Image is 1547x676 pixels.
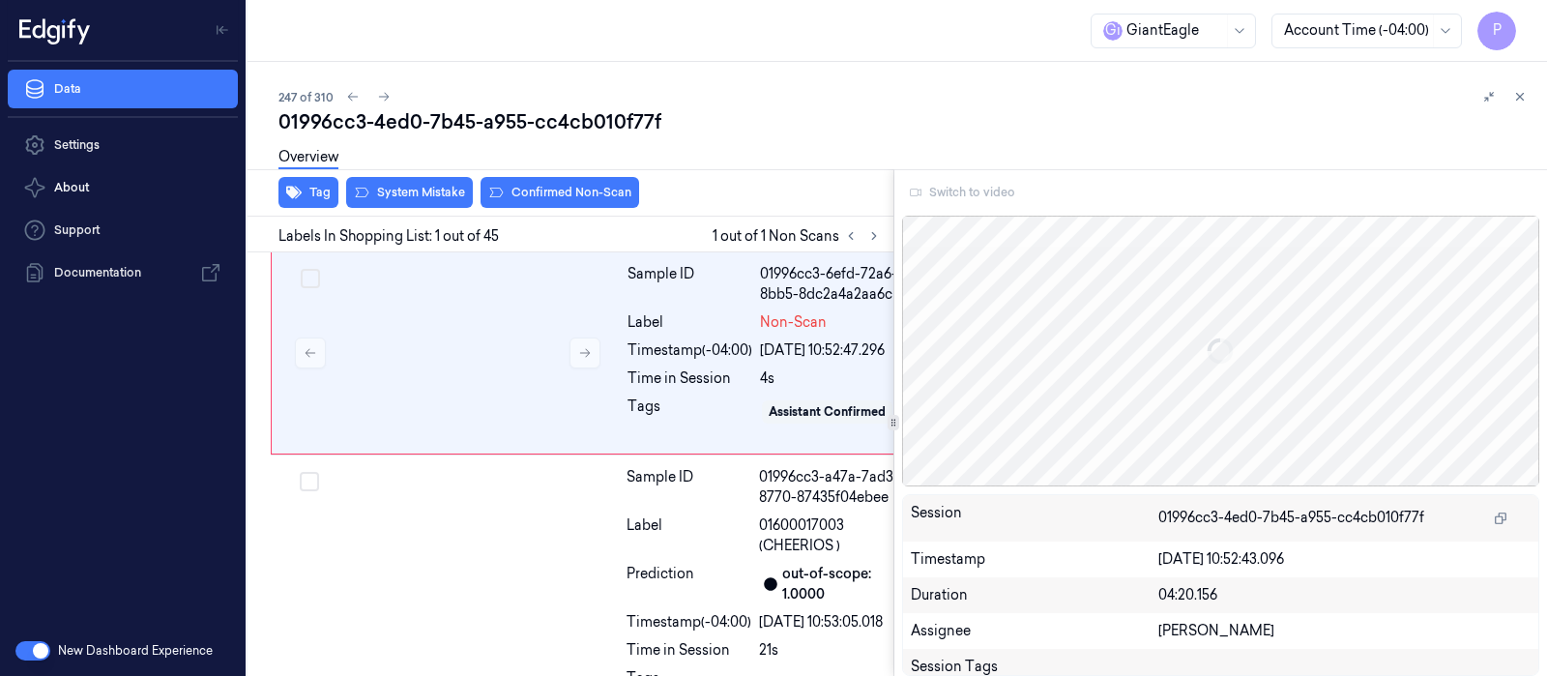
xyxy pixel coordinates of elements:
[713,224,886,248] span: 1 out of 1 Non Scans
[8,126,238,164] a: Settings
[628,340,752,361] div: Timestamp (-04:00)
[8,168,238,207] button: About
[760,264,911,305] div: 01996cc3-6efd-72a6-8bb5-8dc2a4a2aa6c
[760,340,911,361] div: [DATE] 10:52:47.296
[628,264,752,305] div: Sample ID
[1158,549,1531,570] div: [DATE] 10:52:43.096
[1158,621,1531,641] div: [PERSON_NAME]
[911,585,1159,605] div: Duration
[628,368,752,389] div: Time in Session
[278,226,499,247] span: Labels In Shopping List: 1 out of 45
[759,467,912,508] div: 01996cc3-a47a-7ad3-8770-87435f04ebee
[278,89,334,105] span: 247 of 310
[911,503,1159,534] div: Session
[627,564,751,604] div: Prediction
[1158,508,1424,528] span: 01996cc3-4ed0-7b45-a955-cc4cb010f77f
[278,147,338,169] a: Overview
[627,467,751,508] div: Sample ID
[627,612,751,632] div: Timestamp (-04:00)
[278,108,1532,135] div: 01996cc3-4ed0-7b45-a955-cc4cb010f77f
[628,312,752,333] div: Label
[481,177,639,208] button: Confirmed Non-Scan
[628,397,752,427] div: Tags
[346,177,473,208] button: System Mistake
[759,515,912,556] span: 01600017003 (CHEERIOS )
[627,640,751,661] div: Time in Session
[759,612,912,632] div: [DATE] 10:53:05.018
[760,312,827,333] span: Non-Scan
[627,515,751,556] div: Label
[8,211,238,250] a: Support
[8,70,238,108] a: Data
[8,253,238,292] a: Documentation
[1477,12,1516,50] button: P
[301,269,320,288] button: Select row
[759,640,912,661] div: 21s
[911,621,1159,641] div: Assignee
[1103,21,1123,41] span: G i
[278,177,338,208] button: Tag
[782,564,912,604] div: out-of-scope: 1.0000
[1158,585,1531,605] div: 04:20.156
[207,15,238,45] button: Toggle Navigation
[911,549,1159,570] div: Timestamp
[769,403,886,421] div: Assistant Confirmed
[300,472,319,491] button: Select row
[760,368,911,389] div: 4s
